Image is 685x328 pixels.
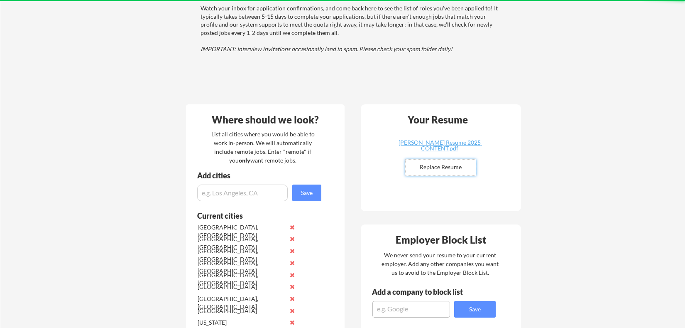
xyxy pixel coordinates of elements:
strong: only [239,157,250,164]
div: [PERSON_NAME] Resume 2025 CONTENT.pdf [390,140,489,151]
button: Save [292,185,321,201]
em: IMPORTANT: Interview invitations occasionally land in spam. Please check your spam folder daily! [201,45,453,52]
div: [GEOGRAPHIC_DATA], [GEOGRAPHIC_DATA] [198,271,285,287]
div: Where should we look? [188,115,342,125]
div: [US_STATE] [198,318,285,327]
input: e.g. Los Angeles, CA [197,185,288,201]
div: We never send your resume to your current employer. Add any other companies you want us to avoid ... [381,251,499,277]
div: [GEOGRAPHIC_DATA] [198,283,285,291]
div: [GEOGRAPHIC_DATA], [GEOGRAPHIC_DATA] [198,295,285,311]
div: [GEOGRAPHIC_DATA], [GEOGRAPHIC_DATA] [198,223,285,239]
div: Employer Block List [364,235,519,245]
div: [GEOGRAPHIC_DATA] [198,307,285,315]
a: [PERSON_NAME] Resume 2025 CONTENT.pdf [390,140,489,153]
div: Your Resume [397,115,479,125]
div: Add cities [197,172,323,179]
div: Add a company to block list [372,288,476,296]
div: [GEOGRAPHIC_DATA], [GEOGRAPHIC_DATA] [198,235,285,251]
button: Save [454,301,496,318]
div: [GEOGRAPHIC_DATA], [GEOGRAPHIC_DATA] [198,247,285,263]
div: [GEOGRAPHIC_DATA], [GEOGRAPHIC_DATA] [198,259,285,275]
div: Current cities [197,212,312,219]
div: List all cities where you would be able to work in-person. We will automatically include remote j... [206,130,320,165]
